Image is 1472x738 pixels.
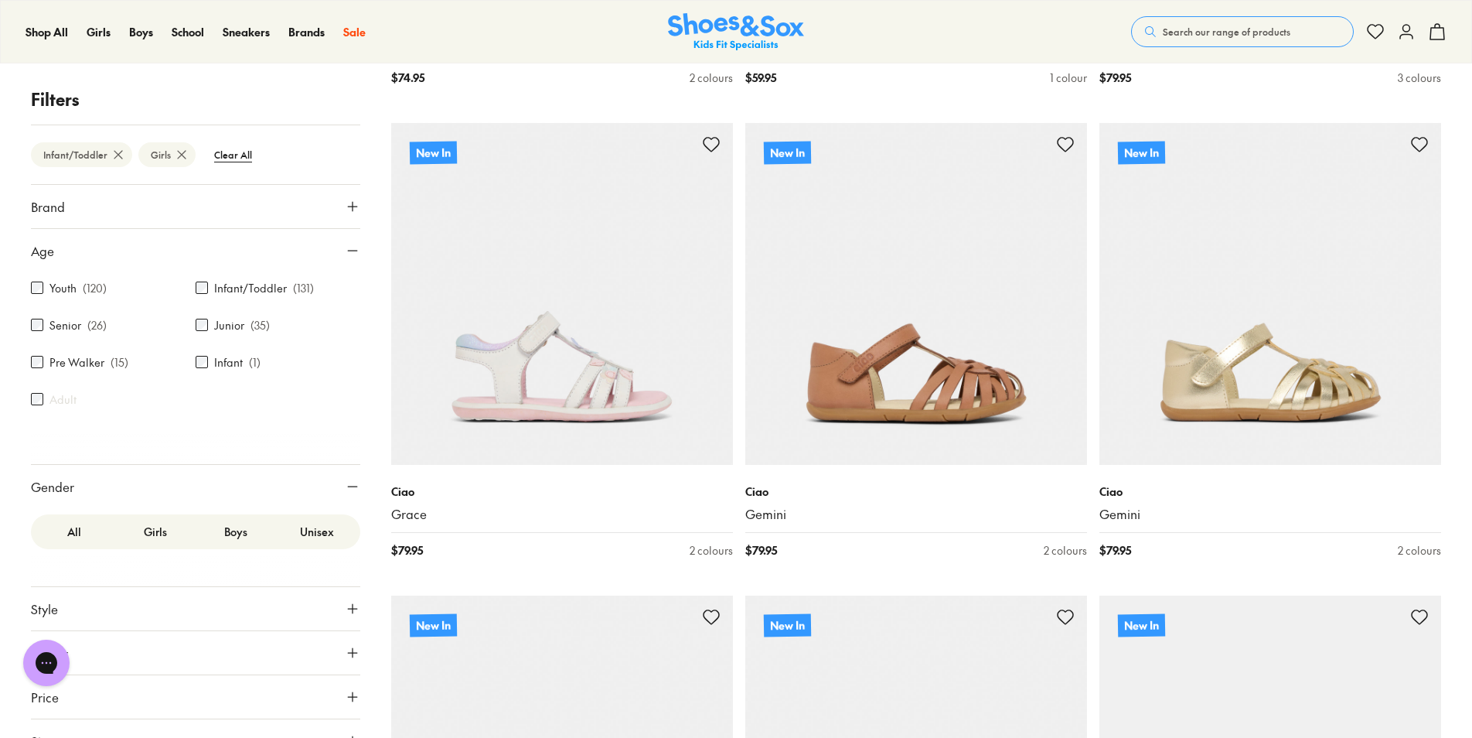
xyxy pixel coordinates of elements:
[1398,542,1441,559] div: 2 colours
[1163,25,1290,39] span: Search our range of products
[1099,70,1131,86] span: $ 79.95
[690,542,733,559] div: 2 colours
[1044,542,1087,559] div: 2 colours
[115,518,196,546] label: Girls
[391,70,424,86] span: $ 74.95
[31,675,360,719] button: Price
[87,317,107,333] p: ( 26 )
[1099,123,1441,465] a: New In
[26,24,68,39] span: Shop All
[223,24,270,40] a: Sneakers
[31,197,65,216] span: Brand
[214,280,287,296] label: Infant/Toddler
[277,518,358,546] label: Unisex
[31,185,360,228] button: Brand
[15,634,77,692] iframe: Gorgias live chat messenger
[668,13,804,51] img: SNS_Logo_Responsive.svg
[1099,506,1441,523] a: Gemini
[83,280,107,296] p: ( 120 )
[129,24,153,40] a: Boys
[129,24,153,39] span: Boys
[223,24,270,39] span: Sneakers
[343,24,366,39] span: Sale
[249,354,261,371] p: ( 1 )
[31,688,59,706] span: Price
[31,631,360,675] button: Colour
[214,317,244,333] label: Junior
[49,317,81,333] label: Senior
[49,354,104,371] label: Pre Walker
[87,24,111,40] a: Girls
[49,280,77,296] label: Youth
[745,506,1087,523] a: Gemini
[31,465,360,508] button: Gender
[1398,70,1441,86] div: 3 colours
[31,241,54,260] span: Age
[49,391,77,408] label: Adult
[172,24,204,40] a: School
[410,141,457,164] p: New In
[288,24,325,40] a: Brands
[391,483,733,500] p: Ciao
[31,600,58,618] span: Style
[764,141,811,164] p: New In
[31,142,132,167] btn: Infant/Toddler
[250,317,270,333] p: ( 35 )
[1118,613,1165,637] p: New In
[172,24,204,39] span: School
[31,229,360,272] button: Age
[214,354,243,371] label: Infant
[26,24,68,40] a: Shop All
[288,24,325,39] span: Brands
[1099,483,1441,500] p: Ciao
[293,280,314,296] p: ( 131 )
[1131,16,1354,47] button: Search our range of products
[31,477,74,496] span: Gender
[196,518,277,546] label: Boys
[745,542,777,559] span: $ 79.95
[764,613,811,637] p: New In
[745,123,1087,465] a: New In
[31,587,360,630] button: Style
[745,70,776,86] span: $ 59.95
[391,123,733,465] a: New In
[138,142,196,167] btn: Girls
[410,613,457,637] p: New In
[343,24,366,40] a: Sale
[391,506,733,523] a: Grace
[668,13,804,51] a: Shoes & Sox
[111,354,128,371] p: ( 15 )
[745,483,1087,500] p: Ciao
[690,70,733,86] div: 2 colours
[202,141,264,169] btn: Clear All
[87,24,111,39] span: Girls
[1099,542,1131,559] span: $ 79.95
[31,87,360,112] p: Filters
[391,542,423,559] span: $ 79.95
[1050,70,1087,86] div: 1 colour
[1118,141,1165,164] p: New In
[34,518,115,546] label: All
